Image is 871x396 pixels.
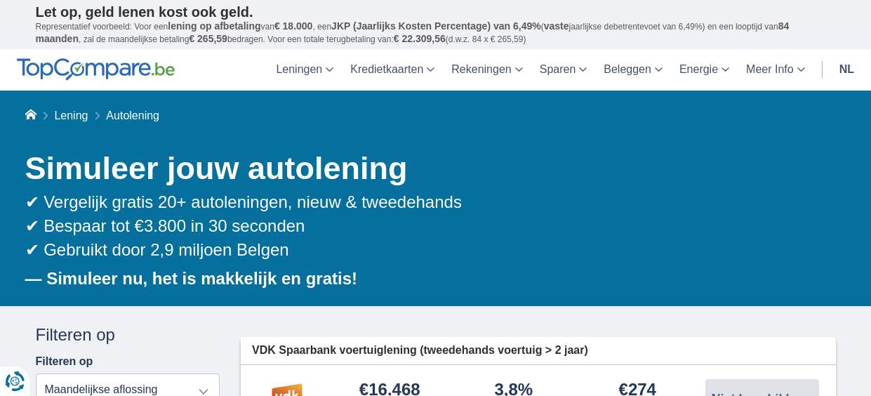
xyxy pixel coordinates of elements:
[531,49,596,91] a: Sparen
[342,49,443,91] a: Kredietkaarten
[25,190,836,263] div: ✔ Vergelijk gratis 20+ autoleningen, nieuw & tweedehands ✔ Bespaar tot €3.800 in 30 seconden ✔ Ge...
[267,49,342,91] a: Leningen
[671,49,738,91] a: Energie
[36,4,836,20] p: Let op, geld lenen kost ook geld.
[36,20,836,46] p: Representatief voorbeeld: Voor een van , een ( jaarlijkse debetrentevoet van 6,49%) en een loopti...
[331,20,541,32] span: JKP (Jaarlijks Kosten Percentage) van 6,49%
[394,33,446,44] span: € 22.309,56
[831,49,863,91] a: nl
[25,147,836,190] h1: Simuleer jouw autolening
[106,110,159,121] span: Autolening
[189,33,227,44] span: € 265,59
[443,49,531,91] a: Rekeningen
[595,49,671,91] a: Beleggen
[36,20,790,44] span: 84 maanden
[36,323,220,347] div: Filteren op
[54,110,88,121] a: Lening
[25,269,358,288] b: — Simuleer nu, het is makkelijk en gratis!
[252,343,588,359] span: VDK Spaarbank voertuiglening (tweedehands voertuig > 2 jaar)
[17,58,175,81] img: TopCompare
[544,20,569,32] span: vaste
[274,20,313,32] span: € 18.000
[738,49,813,91] a: Meer Info
[25,110,36,121] a: Home
[168,20,260,32] span: lening op afbetaling
[36,355,93,368] label: Filteren op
